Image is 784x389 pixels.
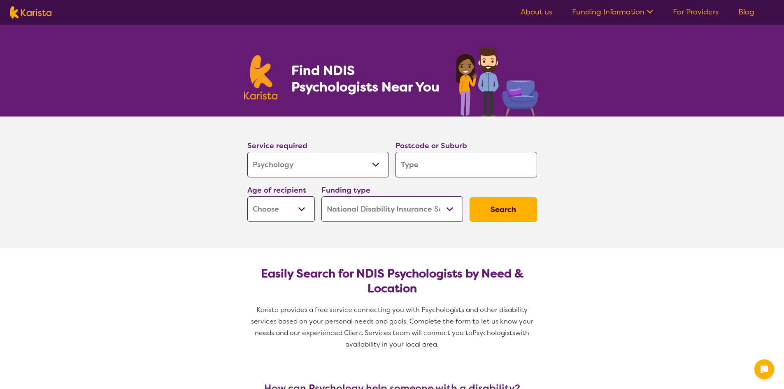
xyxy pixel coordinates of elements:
a: Blog [738,7,754,17]
a: About us [521,7,552,17]
button: Search [470,197,537,222]
a: Funding Information [572,7,653,17]
img: Karista logo [10,6,51,19]
img: Karista logo [244,55,278,100]
h2: Easily Search for NDIS Psychologists by Need & Location [254,266,530,296]
label: Age of recipient [247,185,306,195]
label: Service required [247,141,307,151]
span: Karista provides a free service connecting you with Psychologists and other disability services b... [251,305,535,337]
h1: Find NDIS Psychologists Near You [291,62,444,95]
img: psychology [453,44,540,116]
input: Type [395,152,537,177]
label: Funding type [321,185,370,195]
label: Postcode or Suburb [395,141,467,151]
a: For Providers [673,7,719,17]
span: Psychologists [472,328,515,337]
